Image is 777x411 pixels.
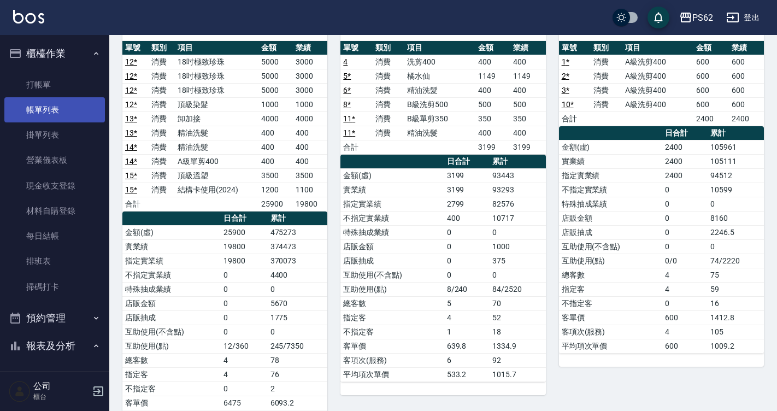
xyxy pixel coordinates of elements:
td: 3199 [475,140,510,154]
td: 0 [221,296,267,310]
td: 374473 [268,239,328,254]
td: 精油洗髮 [175,140,259,154]
td: 400 [510,55,545,69]
td: 0 [221,310,267,325]
td: 0 [662,183,708,197]
td: 金額(虛) [559,140,662,154]
td: B級單剪350 [404,111,475,126]
td: 600 [729,69,764,83]
td: 4 [444,310,490,325]
td: 3500 [258,168,293,183]
td: 客單價 [559,310,662,325]
td: 0 [490,268,546,282]
th: 項目 [622,41,693,55]
td: 25900 [221,225,267,239]
td: 0 [444,239,490,254]
td: 4000 [293,111,327,126]
td: 600 [693,97,728,111]
td: 卸加接 [175,111,259,126]
td: 實業績 [340,183,444,197]
th: 金額 [258,41,293,55]
td: 400 [475,83,510,97]
td: 12/360 [221,339,267,353]
td: 指定實業績 [122,254,221,268]
td: 400 [510,83,545,97]
td: 0 [268,325,328,339]
th: 日合計 [444,155,490,169]
th: 累計 [708,126,764,140]
td: A級洗剪400 [622,97,693,111]
th: 項目 [404,41,475,55]
table: a dense table [340,41,545,155]
td: 合計 [340,140,372,154]
td: 0 [221,268,267,282]
td: 消費 [149,97,175,111]
td: 互助使用(不含點) [559,239,662,254]
table: a dense table [559,126,764,354]
td: 店販抽成 [340,254,444,268]
td: 洗剪400 [404,55,475,69]
td: 平均項次單價 [340,367,444,381]
td: 客單價 [122,396,221,410]
th: 單號 [122,41,149,55]
td: 不指定客 [122,381,221,396]
td: 533.2 [444,367,490,381]
td: 客單價 [340,339,444,353]
td: 4 [221,353,267,367]
th: 業績 [510,41,545,55]
td: 消費 [373,55,404,69]
td: 375 [490,254,546,268]
td: 互助使用(點) [340,282,444,296]
td: 互助使用(不含點) [340,268,444,282]
td: 4 [662,325,708,339]
td: 600 [693,83,728,97]
td: A級洗剪400 [622,83,693,97]
td: 特殊抽成業績 [340,225,444,239]
td: 6093.2 [268,396,328,410]
td: 1000 [293,97,327,111]
td: 指定實業績 [340,197,444,211]
td: 19800 [293,197,327,211]
td: 2799 [444,197,490,211]
th: 日合計 [221,212,267,226]
td: 400 [293,154,327,168]
td: 合計 [122,197,149,211]
td: 2400 [662,140,708,154]
td: 3000 [293,69,327,83]
td: 消費 [373,126,404,140]
td: 消費 [591,97,622,111]
td: 70 [490,296,546,310]
button: 預約管理 [4,304,105,332]
td: 結構卡使用(2024) [175,183,259,197]
td: 0 [221,381,267,396]
td: 消費 [149,154,175,168]
td: 10717 [490,211,546,225]
td: 店販抽成 [122,310,221,325]
td: 互助使用(點) [122,339,221,353]
td: 消費 [149,183,175,197]
td: 不指定實業績 [559,183,662,197]
td: 特殊抽成業績 [122,282,221,296]
td: 0 [662,197,708,211]
table: a dense table [122,41,327,212]
td: 400 [475,55,510,69]
td: 總客數 [122,353,221,367]
a: 打帳單 [4,72,105,97]
td: 不指定客 [340,325,444,339]
td: 1100 [293,183,327,197]
td: 實業績 [559,154,662,168]
td: 平均項次單價 [559,339,662,353]
a: 現金收支登錄 [4,173,105,198]
a: 帳單列表 [4,97,105,122]
td: 1334.9 [490,339,546,353]
td: 1000 [258,97,293,111]
th: 類別 [149,41,175,55]
td: 16 [708,296,764,310]
td: 消費 [373,69,404,83]
td: 總客數 [340,296,444,310]
th: 單號 [559,41,591,55]
td: 不指定實業績 [340,211,444,225]
button: PS62 [675,7,717,29]
td: 消費 [591,69,622,83]
td: A級單剪400 [175,154,259,168]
